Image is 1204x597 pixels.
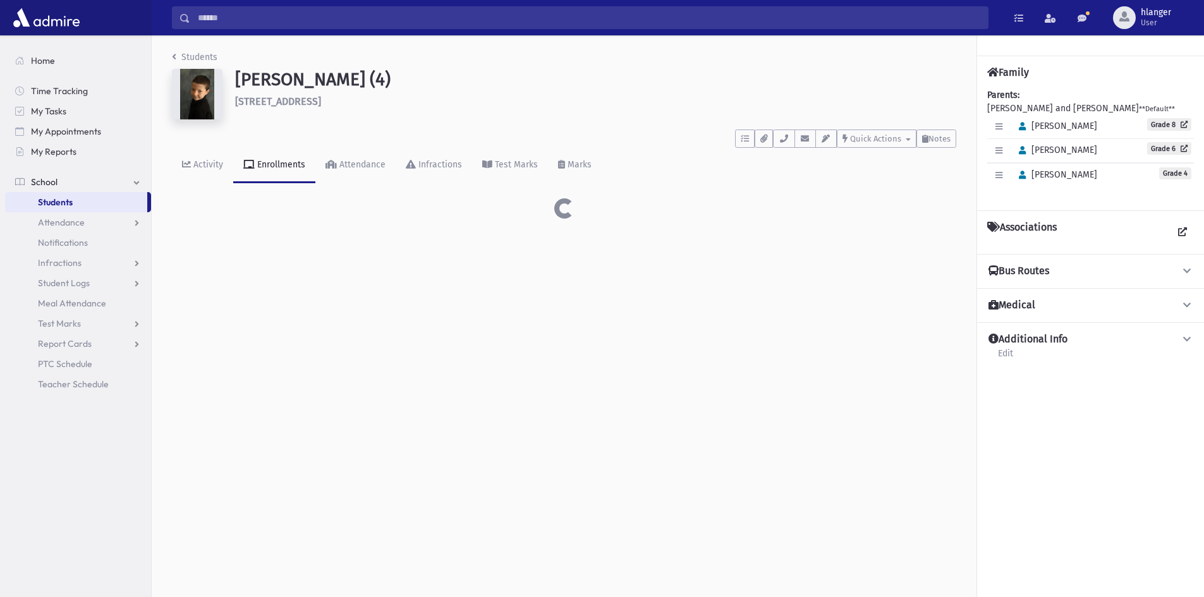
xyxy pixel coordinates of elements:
span: Time Tracking [31,85,88,97]
span: School [31,176,58,188]
div: Marks [565,159,592,170]
a: Teacher Schedule [5,374,151,394]
span: Test Marks [38,318,81,329]
a: Report Cards [5,334,151,354]
span: Teacher Schedule [38,378,109,390]
span: User [1141,18,1171,28]
h4: Bus Routes [988,265,1049,278]
a: Attendance [5,212,151,232]
a: Edit [997,346,1014,369]
h4: Associations [987,221,1057,244]
nav: breadcrumb [172,51,217,69]
b: Parents: [987,90,1019,100]
div: Infractions [416,159,462,170]
a: Time Tracking [5,81,151,101]
h4: Medical [988,299,1035,312]
h1: [PERSON_NAME] (4) [235,69,956,90]
a: Enrollments [233,148,315,183]
a: Student Logs [5,273,151,293]
span: Attendance [38,217,85,228]
span: Students [38,196,73,208]
span: Grade 4 [1159,167,1191,179]
a: Test Marks [472,148,548,183]
span: [PERSON_NAME] [1013,145,1097,155]
span: My Tasks [31,106,66,117]
button: Additional Info [987,333,1194,346]
h4: Additional Info [988,333,1067,346]
span: Home [31,55,55,66]
button: Bus Routes [987,265,1194,278]
a: My Reports [5,142,151,162]
a: Infractions [396,148,472,183]
a: Home [5,51,151,71]
span: Notifications [38,237,88,248]
a: Students [5,192,147,212]
div: Activity [191,159,223,170]
div: [PERSON_NAME] and [PERSON_NAME] [987,88,1194,200]
a: Notifications [5,232,151,253]
span: Report Cards [38,338,92,349]
a: Test Marks [5,313,151,334]
a: Infractions [5,253,151,273]
span: hlanger [1141,8,1171,18]
span: My Appointments [31,126,101,137]
a: My Tasks [5,101,151,121]
span: [PERSON_NAME] [1013,121,1097,131]
div: Attendance [337,159,386,170]
div: Test Marks [492,159,538,170]
input: Search [190,6,988,29]
a: Attendance [315,148,396,183]
span: Notes [928,134,951,143]
span: Student Logs [38,277,90,289]
a: Students [172,52,217,63]
div: Enrollments [255,159,305,170]
span: PTC Schedule [38,358,92,370]
a: PTC Schedule [5,354,151,374]
a: View all Associations [1171,221,1194,244]
a: Meal Attendance [5,293,151,313]
span: My Reports [31,146,76,157]
a: Grade 6 [1147,142,1191,155]
a: My Appointments [5,121,151,142]
a: School [5,172,151,192]
button: Medical [987,299,1194,312]
h6: [STREET_ADDRESS] [235,95,956,107]
span: [PERSON_NAME] [1013,169,1097,180]
span: Infractions [38,257,82,268]
button: Notes [916,130,956,148]
span: Meal Attendance [38,298,106,309]
a: Marks [548,148,602,183]
a: Grade 8 [1147,118,1191,131]
button: Quick Actions [837,130,916,148]
span: Quick Actions [850,134,901,143]
h4: Family [987,66,1029,78]
img: AdmirePro [10,5,83,30]
a: Activity [172,148,233,183]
